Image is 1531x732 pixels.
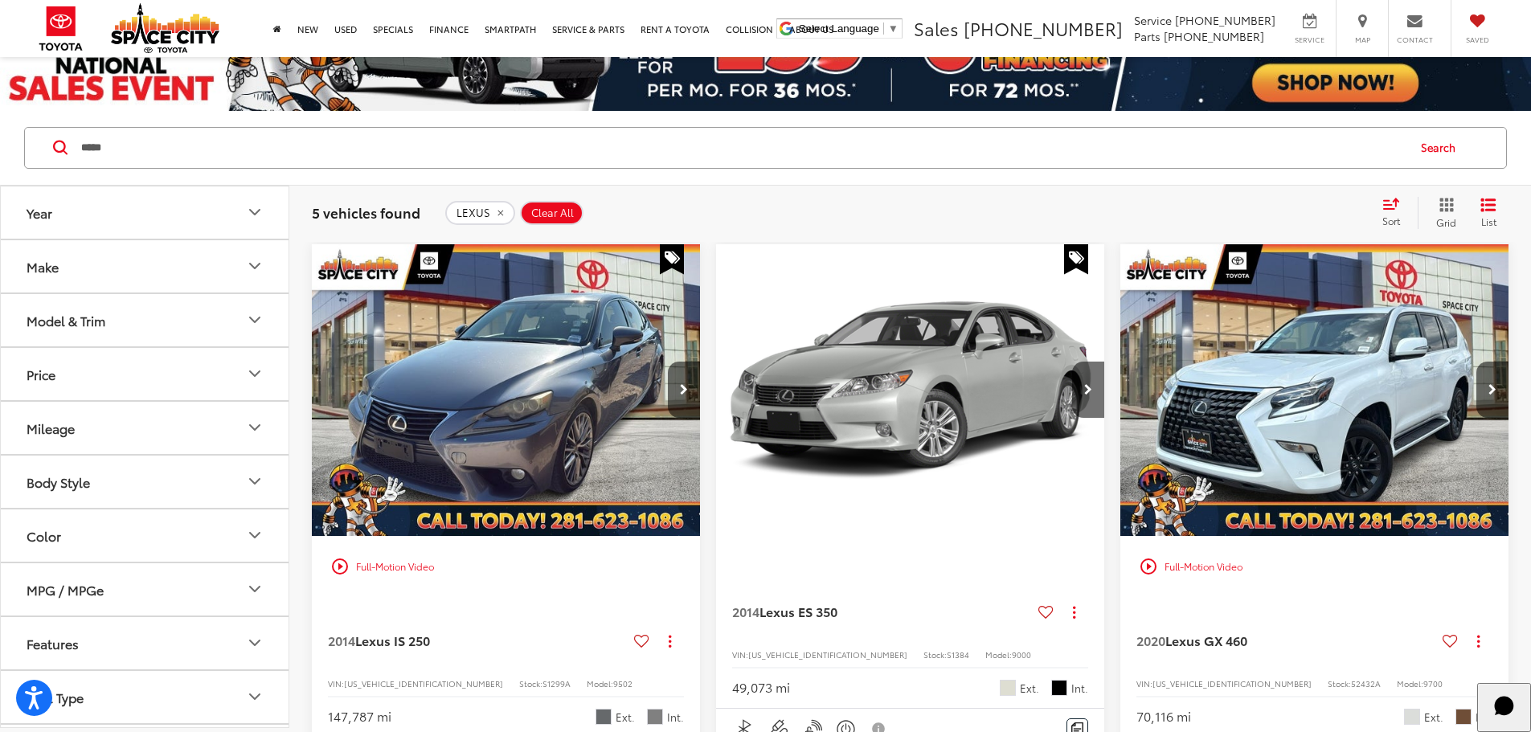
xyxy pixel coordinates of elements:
[1164,28,1264,44] span: [PHONE_NUMBER]
[1175,12,1275,28] span: [PHONE_NUMBER]
[1136,632,1436,649] a: 2020Lexus GX 460
[1459,35,1495,45] span: Saved
[1165,631,1247,649] span: Lexus GX 460
[1,456,290,508] button: Body StyleBody Style
[1476,710,1492,725] span: Int.
[245,633,264,652] div: Features
[344,677,503,689] span: [US_VEHICLE_IDENTIFICATION_NUMBER]
[732,603,1032,620] a: 2014Lexus ES 350
[245,579,264,599] div: MPG / MPGe
[732,602,759,620] span: 2014
[883,22,884,35] span: ​
[1064,244,1088,275] span: Special
[1051,680,1067,696] span: Black
[1012,648,1031,660] span: 9000
[1000,680,1016,696] span: Starfire Pearl
[27,528,61,543] div: Color
[1,240,290,292] button: MakeMake
[923,648,947,660] span: Stock:
[667,710,684,725] span: Int.
[27,689,84,705] div: Fuel Type
[669,635,671,648] span: dropdown dots
[1292,35,1328,45] span: Service
[1071,681,1088,696] span: Int.
[1,671,290,723] button: Fuel TypeFuel Type
[715,244,1106,536] a: 2014 Lexus ES 350 4-DOOR SEDAN2014 Lexus ES 350 4-DOOR SEDAN2014 Lexus ES 350 4-DOOR SEDAN2014 Le...
[1480,215,1496,228] span: List
[587,677,613,689] span: Model:
[799,22,879,35] span: Select Language
[27,205,52,220] div: Year
[759,602,837,620] span: Lexus ES 350
[656,627,684,655] button: Actions
[245,418,264,437] div: Mileage
[328,707,391,726] div: 147,787 mi
[520,201,583,225] button: Clear All
[1477,635,1480,648] span: dropdown dots
[542,677,571,689] span: S1299A
[1345,35,1380,45] span: Map
[27,313,105,328] div: Model & Trim
[111,3,219,53] img: Space City Toyota
[1455,709,1472,725] span: Sepia
[27,636,79,651] div: Features
[1120,244,1510,538] img: 2020 Lexus GX 460 5-DOOR SUV 4X4 4WD
[647,709,663,725] span: Ash
[715,244,1106,536] div: 2014 Lexus ES 350 350 0
[799,22,899,35] a: Select Language​
[732,678,790,697] div: 49,073 mi
[1476,362,1508,418] button: Next image
[27,582,104,597] div: MPG / MPGe
[245,202,264,222] div: Year
[1424,710,1443,725] span: Ext.
[1136,707,1191,726] div: 70,116 mi
[964,15,1123,41] span: [PHONE_NUMBER]
[616,710,635,725] span: Ext.
[947,648,969,660] span: S1384
[1397,35,1433,45] span: Contact
[1397,677,1423,689] span: Model:
[613,677,632,689] span: 9502
[1134,28,1161,44] span: Parts
[328,632,628,649] a: 2014Lexus IS 250
[1,348,290,400] button: PricePrice
[245,525,264,545] div: Color
[1134,12,1172,28] span: Service
[1382,214,1400,227] span: Sort
[1152,677,1312,689] span: [US_VEHICLE_IDENTIFICATION_NUMBER]
[311,244,702,538] img: 2014 Lexus IS 250 4-DOOR SEDAN
[328,677,344,689] span: VIN:
[1136,677,1152,689] span: VIN:
[1,563,290,615] button: MPG / MPGeMPG / MPGe
[1060,598,1088,626] button: Actions
[531,207,574,219] span: Clear All
[1120,244,1510,536] a: 2020 Lexus GX 460 5-DOOR SUV 4X4 4WD2020 Lexus GX 460 5-DOOR SUV 4X4 4WD2020 Lexus GX 460 5-DOOR ...
[1,402,290,454] button: MileageMileage
[1120,244,1510,536] div: 2020 Lexus GX 460 460 0
[596,709,612,725] span: Nebula Gray Pearl
[660,244,684,275] span: Special
[1136,631,1165,649] span: 2020
[1328,677,1351,689] span: Stock:
[732,648,748,660] span: VIN:
[1436,215,1456,229] span: Grid
[914,15,959,41] span: Sales
[1464,627,1492,655] button: Actions
[245,310,264,329] div: Model & Trim
[80,129,1406,167] input: Search by Make, Model, or Keyword
[1073,606,1075,619] span: dropdown dots
[1468,197,1508,229] button: List View
[27,474,90,489] div: Body Style
[1020,681,1039,696] span: Ext.
[1418,197,1468,229] button: Grid View
[445,201,515,225] button: remove LEXUS
[748,648,907,660] span: [US_VEHICLE_IDENTIFICATION_NUMBER]
[888,22,899,35] span: ▼
[668,362,700,418] button: Next image
[1484,685,1525,727] svg: Start Chat
[1,509,290,562] button: ColorColor
[355,631,430,649] span: Lexus IS 250
[456,207,490,219] span: LEXUS
[1406,128,1479,168] button: Search
[1423,677,1443,689] span: 9700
